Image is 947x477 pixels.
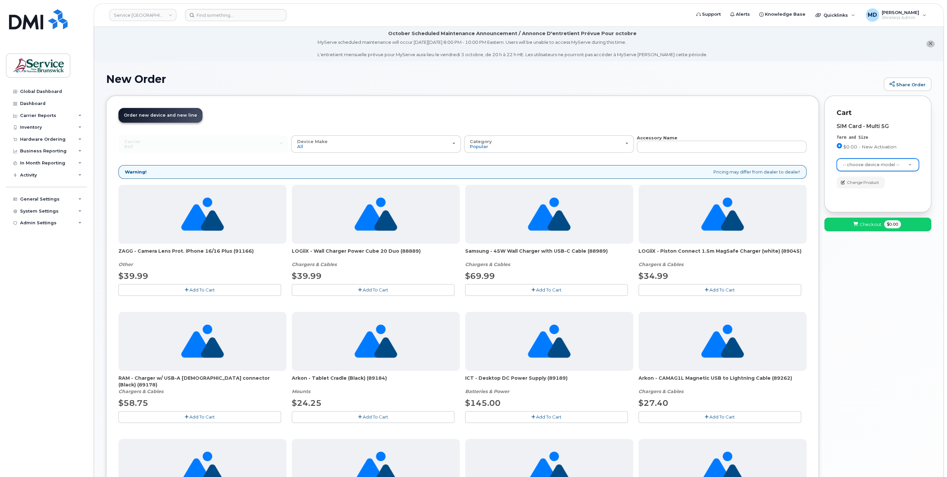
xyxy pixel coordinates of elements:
[292,375,460,395] div: Arkon - Tablet Cradle (Black) (89184)
[292,248,460,261] span: LOGiiX - Wall Charger Power Cube 20 Duo (88889)
[701,185,744,244] img: no_image_found-2caef05468ed5679b831cfe6fc140e25e0c280774317ffc20a367ab7fd17291e.png
[536,414,562,420] span: Add To Cart
[118,375,286,395] div: RAM - Charger w/ USB-A female connector (Black) (89178)
[837,176,885,188] button: Change Product
[181,312,224,371] img: no_image_found-2caef05468ed5679b831cfe6fc140e25e0c280774317ffc20a367ab7fd17291e.png
[354,185,397,244] img: no_image_found-2caef05468ed5679b831cfe6fc140e25e0c280774317ffc20a367ab7fd17291e.png
[118,165,806,179] div: Pricing may differ from dealer to dealer!
[363,287,388,292] span: Add To Cart
[118,248,286,268] div: ZAGG - Camera Lens Prot. iPhone 16/16 Plus (91166)
[292,261,337,267] em: Chargers & Cables
[638,411,801,423] button: Add To Cart
[292,248,460,268] div: LOGiiX - Wall Charger Power Cube 20 Duo (88889)
[536,287,562,292] span: Add To Cart
[465,388,509,394] em: Batteries & Power
[465,284,628,296] button: Add To Cart
[291,135,461,153] button: Device Make All
[292,388,310,394] em: Mounts
[292,271,322,281] span: $39.99
[465,271,495,281] span: $69.99
[189,414,215,420] span: Add To Cart
[884,78,931,91] a: Share Order
[638,375,806,395] div: Arkon - CAMAG1L Magnetic USB to Lightning Cable (89262)
[709,414,735,420] span: Add To Cart
[181,185,224,244] img: no_image_found-2caef05468ed5679b831cfe6fc140e25e0c280774317ffc20a367ab7fd17291e.png
[318,39,707,58] div: MyServe scheduled maintenance will occur [DATE][DATE] 8:00 PM - 10:00 PM Eastern. Users will be u...
[837,143,842,148] input: $0.00 - New Activation
[465,261,510,267] em: Chargers & Cables
[638,398,668,408] span: $27.40
[843,162,899,167] span: -- choose device model --
[926,40,935,47] button: close notification
[470,144,488,149] span: Popular
[638,248,806,268] div: LOGiiX - Piston Connect 1.5m MagSafe Charger (white) (89045)
[470,139,492,144] span: Category
[297,139,327,144] span: Device Make
[118,388,163,394] em: Chargers & Cables
[118,271,148,281] span: $39.99
[837,159,919,171] a: -- choose device model --
[125,169,147,175] strong: Warning!
[709,287,735,292] span: Add To Cart
[837,135,919,140] div: Term and Size
[638,375,806,388] span: Arkon - CAMAG1L Magnetic USB to Lightning Cable (89262)
[638,261,683,267] em: Chargers & Cables
[638,388,683,394] em: Chargers & Cables
[124,113,197,118] span: Order new device and new line
[297,144,303,149] span: All
[837,123,919,129] div: SIM Card - Multi 5G
[638,271,668,281] span: $34.99
[292,398,322,408] span: $24.25
[118,411,281,423] button: Add To Cart
[465,248,633,268] div: Samsung - 45W Wall Charger with USB-C Cable (88989)
[465,375,633,388] span: ICT - Desktop DC Power Supply (89189)
[860,221,881,228] span: Checkout
[106,73,880,85] h1: New Order
[118,375,286,388] span: RAM - Charger w/ USB-A [DEMOGRAPHIC_DATA] connector (Black) (89178)
[292,375,460,388] span: Arkon - Tablet Cradle (Black) (89184)
[884,220,901,228] span: $0.00
[118,398,148,408] span: $58.75
[118,284,281,296] button: Add To Cart
[637,135,677,140] strong: Accessory Name
[292,411,454,423] button: Add To Cart
[528,185,570,244] img: no_image_found-2caef05468ed5679b831cfe6fc140e25e0c280774317ffc20a367ab7fd17291e.png
[363,414,388,420] span: Add To Cart
[464,135,634,153] button: Category Popular
[354,312,397,371] img: no_image_found-2caef05468ed5679b831cfe6fc140e25e0c280774317ffc20a367ab7fd17291e.png
[824,218,931,231] button: Checkout $0.00
[528,312,570,371] img: no_image_found-2caef05468ed5679b831cfe6fc140e25e0c280774317ffc20a367ab7fd17291e.png
[638,248,806,261] span: LOGiiX - Piston Connect 1.5m MagSafe Charger (white) (89045)
[465,411,628,423] button: Add To Cart
[847,180,879,186] span: Change Product
[465,375,633,395] div: ICT - Desktop DC Power Supply (89189)
[118,248,286,261] span: ZAGG - Camera Lens Prot. iPhone 16/16 Plus (91166)
[189,287,215,292] span: Add To Cart
[118,261,133,267] em: Other
[701,312,744,371] img: no_image_found-2caef05468ed5679b831cfe6fc140e25e0c280774317ffc20a367ab7fd17291e.png
[837,108,919,118] p: Cart
[388,30,636,37] div: October Scheduled Maintenance Announcement / Annonce D'entretient Prévue Pour octobre
[292,284,454,296] button: Add To Cart
[638,284,801,296] button: Add To Cart
[465,398,501,408] span: $145.00
[843,144,896,149] span: $0.00 - New Activation
[465,248,633,261] span: Samsung - 45W Wall Charger with USB-C Cable (88989)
